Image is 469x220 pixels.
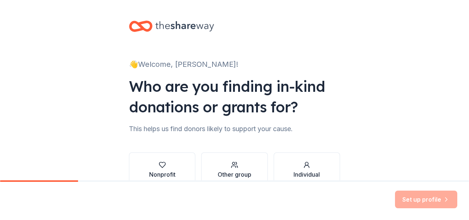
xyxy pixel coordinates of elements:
[293,170,320,179] div: Individual
[129,58,340,70] div: 👋 Welcome, [PERSON_NAME]!
[129,152,195,188] button: Nonprofit
[218,170,251,179] div: Other group
[129,76,340,117] div: Who are you finding in-kind donations or grants for?
[201,152,267,188] button: Other group
[274,152,340,188] button: Individual
[149,170,176,179] div: Nonprofit
[129,123,340,135] div: This helps us find donors likely to support your cause.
